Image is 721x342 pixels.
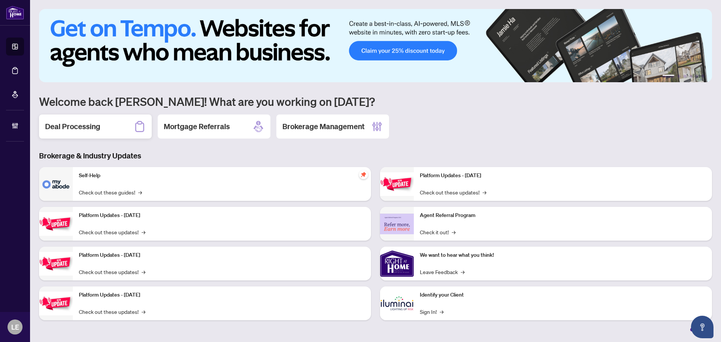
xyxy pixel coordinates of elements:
[420,228,456,236] a: Check it out!→
[695,75,698,78] button: 5
[420,268,465,276] a: Leave Feedback→
[483,188,486,196] span: →
[440,307,443,316] span: →
[380,286,414,320] img: Identify your Client
[420,307,443,316] a: Sign In!→
[683,75,686,78] button: 3
[420,291,706,299] p: Identify your Client
[142,268,145,276] span: →
[359,170,368,179] span: pushpin
[452,228,456,236] span: →
[142,228,145,236] span: →
[79,268,145,276] a: Check out these updates!→
[164,121,230,132] h2: Mortgage Referrals
[380,247,414,280] img: We want to hear what you think!
[39,252,73,276] img: Platform Updates - July 21, 2025
[380,214,414,234] img: Agent Referral Program
[79,172,365,180] p: Self-Help
[11,322,19,332] span: LE
[461,268,465,276] span: →
[689,75,692,78] button: 4
[380,172,414,196] img: Platform Updates - June 23, 2025
[420,188,486,196] a: Check out these updates!→
[39,94,712,108] h1: Welcome back [PERSON_NAME]! What are you working on [DATE]?
[79,251,365,259] p: Platform Updates - [DATE]
[282,121,365,132] h2: Brokerage Management
[691,316,713,338] button: Open asap
[45,121,100,132] h2: Deal Processing
[39,167,73,201] img: Self-Help
[79,307,145,316] a: Check out these updates!→
[420,172,706,180] p: Platform Updates - [DATE]
[79,291,365,299] p: Platform Updates - [DATE]
[39,292,73,315] img: Platform Updates - July 8, 2025
[662,75,674,78] button: 1
[79,211,365,220] p: Platform Updates - [DATE]
[79,228,145,236] a: Check out these updates!→
[39,9,712,82] img: Slide 0
[142,307,145,316] span: →
[420,251,706,259] p: We want to hear what you think!
[420,211,706,220] p: Agent Referral Program
[39,212,73,236] img: Platform Updates - September 16, 2025
[138,188,142,196] span: →
[6,6,24,20] img: logo
[701,75,704,78] button: 6
[39,151,712,161] h3: Brokerage & Industry Updates
[79,188,142,196] a: Check out these guides!→
[677,75,680,78] button: 2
